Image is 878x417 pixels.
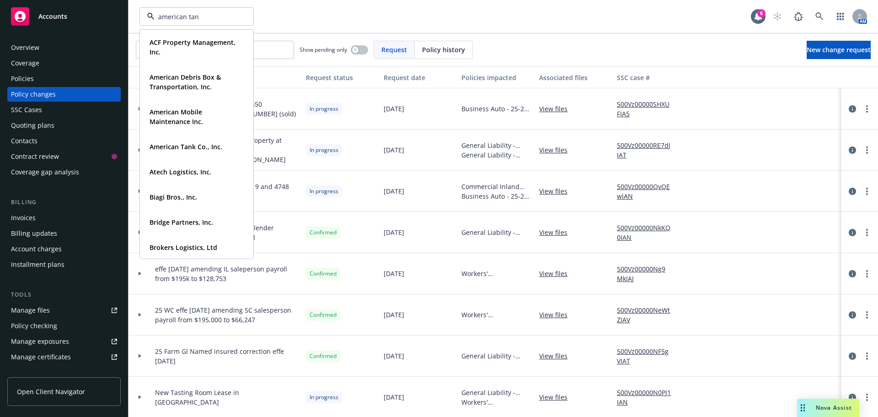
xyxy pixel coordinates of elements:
span: Workers' Compensation - 1/1/25-26 WC [461,269,532,278]
div: Toggle Row Expanded [128,294,151,336]
span: Policy history [422,45,465,54]
button: Policies impacted [458,66,535,88]
div: Toggle Row Expanded [128,336,151,377]
input: Filter by keyword... [136,41,294,59]
a: Start snowing [768,7,787,26]
div: Tools [7,290,121,299]
span: Show pending only [300,46,347,54]
span: [DATE] [384,186,404,196]
div: Manage certificates [11,350,71,364]
div: Policies impacted [461,73,532,82]
div: Drag to move [797,399,808,417]
div: Manage claims [11,365,57,380]
div: Contacts [11,134,37,148]
a: circleInformation [847,268,858,279]
button: Request status [302,66,380,88]
span: [DATE] [384,269,404,278]
a: Switch app [831,7,850,26]
span: [DATE] [384,351,404,361]
a: Billing updates [7,226,121,241]
a: 500Vz00000NF5gVIAT [617,347,678,366]
a: New change request [807,41,871,59]
span: Commercial Inland Marine - 5.19.25-26 Equipment Floater [461,182,532,191]
strong: American Tank Co., Inc. [150,142,222,151]
div: Manage files [11,303,50,318]
a: more [862,227,873,238]
span: [DATE] [384,310,404,320]
span: [DATE] [384,145,404,155]
a: SSC Cases [7,103,121,117]
a: Report a Bug [789,7,808,26]
div: SSC Cases [11,103,42,117]
span: Confirmed [310,270,337,278]
a: circleInformation [847,309,858,320]
span: [DATE] [384,227,404,237]
span: Request [381,45,407,54]
span: New change request [807,45,871,54]
span: [DATE] [384,104,404,114]
a: 500Vz00000SHXUFIA5 [617,99,678,119]
div: Quoting plans [11,118,54,133]
button: Associated files [535,66,613,88]
strong: American Debris Box & Transportation, Inc. [150,73,221,91]
a: Search [810,7,829,26]
a: circleInformation [847,392,858,403]
a: Policy checking [7,319,121,333]
a: more [862,186,873,197]
div: SSC case # [617,73,678,82]
div: Request status [306,73,376,82]
a: View files [539,310,575,320]
a: Installment plans [7,257,121,272]
a: 500Vz00000NkKQ0IAN [617,223,678,242]
span: General Liability - 5.19.25-26 GL (farm operation) [461,227,532,237]
a: circleInformation [847,227,858,238]
div: Overview [11,40,39,55]
a: Coverage [7,56,121,70]
span: General Liability - 5/19/25-26 GL,LL,EBL [461,388,532,397]
a: circleInformation [847,351,858,362]
a: circleInformation [847,186,858,197]
div: Billing updates [11,226,57,241]
div: Policy changes [11,87,56,102]
a: more [862,392,873,403]
a: more [862,309,873,320]
span: New Tasting Room Lease in [GEOGRAPHIC_DATA] [155,388,299,407]
span: In progress [310,105,338,113]
span: Workers' Compensation - 1/1/25-26 WC [461,310,532,320]
a: View files [539,269,575,278]
a: 500Vz00000QvQEwIAN [617,182,678,201]
a: more [862,351,873,362]
strong: Bridge Partners, Inc. [150,218,213,227]
a: Policies [7,71,121,86]
input: Filter by keyword [155,12,235,22]
span: [DATE] [384,392,404,402]
a: Accounts [7,4,121,29]
a: circleInformation [847,145,858,156]
span: In progress [310,187,338,195]
div: Policies [11,71,34,86]
div: Toggle Row Expanded [128,253,151,294]
span: Confirmed [310,228,337,237]
a: more [862,103,873,114]
span: General Liability - 5.19.25-26 GL (farm operation) [461,141,532,150]
div: Coverage [11,56,39,70]
span: 25 WC effe [DATE] amending SC salesperson payroll from $195,000 to $66,247 [155,305,299,325]
button: Nova Assist [797,399,859,417]
div: Account charges [11,242,62,256]
a: View files [539,104,575,114]
div: Toggle Row Expanded [128,88,151,130]
strong: ACF Property Management, Inc. [150,38,236,56]
a: View files [539,227,575,237]
a: Account charges [7,242,121,256]
a: Coverage gap analysis [7,165,121,179]
div: Installment plans [11,257,64,272]
span: In progress [310,393,338,401]
div: Toggle Row Expanded [128,130,151,171]
strong: Atech Logistics, Inc. [150,168,211,176]
div: Toggle Row Expanded [128,212,151,253]
a: Manage claims [7,365,121,380]
div: Billing [7,198,121,207]
span: Nova Assist [816,404,852,412]
span: effe [DATE] amending IL saleperson payroll from $195k to $128,753 [155,264,299,283]
a: 500Vz00000NeWtZIAV [617,305,678,325]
